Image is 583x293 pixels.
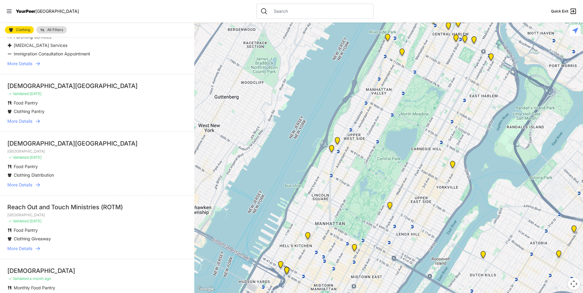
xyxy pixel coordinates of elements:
[30,155,41,160] span: [DATE]
[446,158,459,173] div: Avenue Church
[302,230,314,244] div: 9th Avenue Drop-in Center
[9,219,29,223] span: ✓ Validated
[14,43,67,48] span: [MEDICAL_DATA] Services
[30,219,41,223] span: [DATE]
[7,182,187,188] a: More Details
[459,33,471,48] div: Manhattan
[270,8,370,14] input: Search
[281,264,293,279] div: Metro Baptist Church
[35,9,79,14] span: [GEOGRAPHIC_DATA]
[16,9,79,13] a: YourPeer[GEOGRAPHIC_DATA]
[16,28,30,32] span: Clothing
[7,245,32,252] span: More Details
[16,9,35,14] span: YourPeer
[7,245,187,252] a: More Details
[14,228,38,233] span: Food Pantry
[396,46,408,61] div: The Cathedral Church of St. John the Divine
[7,182,32,188] span: More Details
[47,28,63,32] span: All Filters
[14,236,51,241] span: Clothing Giveaway
[7,203,187,211] div: Reach Out and Touch Ministries (ROTM)
[7,149,187,154] p: [GEOGRAPHIC_DATA]
[30,276,51,281] span: a month ago
[7,213,187,217] p: [GEOGRAPHIC_DATA]
[7,61,187,67] a: More Details
[551,9,568,14] span: Quick Exit
[14,164,38,169] span: Food Pantry
[274,259,287,273] div: New York
[14,172,54,178] span: Clothing Distribution
[568,278,580,290] button: Map camera controls
[9,155,29,160] span: ✓ Validated
[30,91,41,96] span: [DATE]
[7,61,32,67] span: More Details
[9,91,29,96] span: ✓ Validated
[7,267,187,275] div: [DEMOGRAPHIC_DATA]
[281,264,293,279] div: Metro Baptist Church
[14,285,55,290] span: Monthly Food Pantry
[331,135,344,149] div: Pathways Adult Drop-In Program
[36,26,67,34] a: All Filters
[14,51,90,56] span: Immigration Consultation Appointment
[452,17,464,32] div: Manhattan
[7,139,187,148] div: [DEMOGRAPHIC_DATA][GEOGRAPHIC_DATA]
[196,285,216,293] img: Google
[14,100,38,105] span: Food Pantry
[381,31,394,46] div: Ford Hall
[384,199,396,214] div: Manhattan
[551,8,577,15] a: Quick Exit
[196,285,216,293] a: Open this area in Google Maps (opens a new window)
[485,51,497,65] div: Main Location
[5,26,34,34] a: Clothing
[468,34,480,48] div: East Harlem
[9,276,29,281] span: ✓ Validated
[7,118,187,124] a: More Details
[7,118,32,124] span: More Details
[477,249,489,263] div: Fancy Thrift Shop
[7,82,187,90] div: [DEMOGRAPHIC_DATA][GEOGRAPHIC_DATA]
[442,20,455,34] div: Uptown/Harlem DYCD Youth Drop-in Center
[14,109,45,114] span: Clothing Pantry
